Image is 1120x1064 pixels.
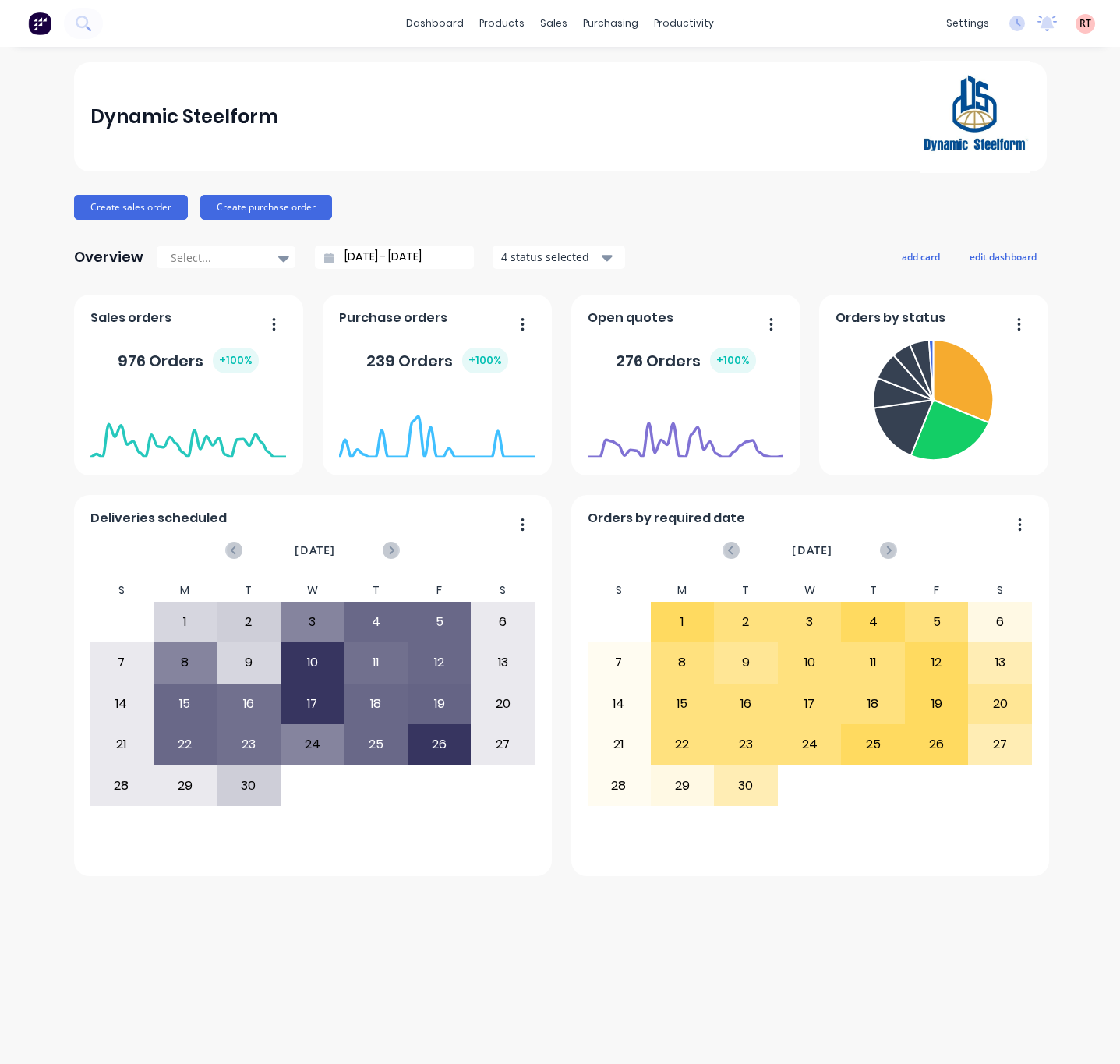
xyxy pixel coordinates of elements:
div: S [587,579,651,602]
div: 26 [408,725,471,764]
div: sales [532,12,575,35]
a: dashboard [398,12,472,35]
div: 22 [154,725,217,764]
div: 24 [779,725,841,764]
div: + 100 % [710,348,756,373]
div: 276 Orders [616,348,756,373]
div: Dynamic Steelform [90,101,278,133]
div: 30 [715,765,777,804]
div: 19 [906,684,968,723]
div: 9 [715,643,777,682]
div: S [968,579,1032,602]
div: 4 [842,603,904,642]
div: T [344,579,408,602]
div: 4 [344,603,407,642]
div: 10 [779,643,841,682]
div: 22 [652,725,714,764]
div: 15 [652,684,714,723]
div: 4 status selected [501,249,599,265]
div: W [281,579,344,602]
div: Overview [74,242,143,273]
div: 12 [906,643,968,682]
div: 11 [842,643,904,682]
div: 29 [652,765,714,804]
span: Deliveries scheduled [90,509,227,528]
div: 5 [906,603,968,642]
button: Create sales order [74,195,188,220]
div: 27 [969,725,1031,764]
span: RT [1079,16,1091,30]
div: T [217,579,281,602]
div: F [408,579,472,602]
div: 10 [281,643,344,682]
div: 6 [969,603,1031,642]
div: 7 [588,643,650,682]
button: add card [892,246,950,267]
div: 14 [90,684,153,723]
div: + 100 % [213,348,259,373]
button: Create purchase order [200,195,332,220]
div: 24 [281,725,344,764]
div: 20 [472,684,534,723]
div: 13 [472,643,534,682]
div: 11 [344,643,407,682]
div: 3 [779,603,841,642]
span: [DATE] [792,542,832,559]
div: 6 [472,603,534,642]
div: W [778,579,842,602]
div: 13 [969,643,1031,682]
div: 18 [842,684,904,723]
div: T [714,579,778,602]
div: 2 [715,603,777,642]
div: 18 [344,684,407,723]
div: 15 [154,684,217,723]
div: 25 [344,725,407,764]
div: 2 [217,603,280,642]
div: 25 [842,725,904,764]
div: 19 [408,684,471,723]
div: settings [938,12,997,35]
div: S [471,579,535,602]
div: 14 [588,684,650,723]
img: Factory [28,12,51,35]
div: 17 [779,684,841,723]
div: 21 [588,725,650,764]
div: 30 [217,765,280,804]
button: edit dashboard [959,246,1047,267]
div: M [651,579,715,602]
div: productivity [646,12,722,35]
div: 12 [408,643,471,682]
span: Purchase orders [339,309,447,327]
div: 5 [408,603,471,642]
div: S [90,579,154,602]
div: 27 [472,725,534,764]
div: 21 [90,725,153,764]
div: 9 [217,643,280,682]
div: 23 [217,725,280,764]
div: 16 [217,684,280,723]
span: Orders by status [836,309,945,327]
div: 7 [90,643,153,682]
button: 4 status selected [493,246,625,269]
div: 26 [906,725,968,764]
span: Open quotes [588,309,673,327]
span: Sales orders [90,309,171,327]
div: purchasing [575,12,646,35]
div: F [905,579,969,602]
div: 239 Orders [366,348,508,373]
div: 28 [90,765,153,804]
div: 28 [588,765,650,804]
div: 17 [281,684,344,723]
div: + 100 % [462,348,508,373]
div: 1 [652,603,714,642]
div: 8 [652,643,714,682]
div: 8 [154,643,217,682]
div: 20 [969,684,1031,723]
div: 3 [281,603,344,642]
div: 16 [715,684,777,723]
div: products [472,12,532,35]
div: 1 [154,603,217,642]
div: 29 [154,765,217,804]
div: 23 [715,725,777,764]
div: T [841,579,905,602]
